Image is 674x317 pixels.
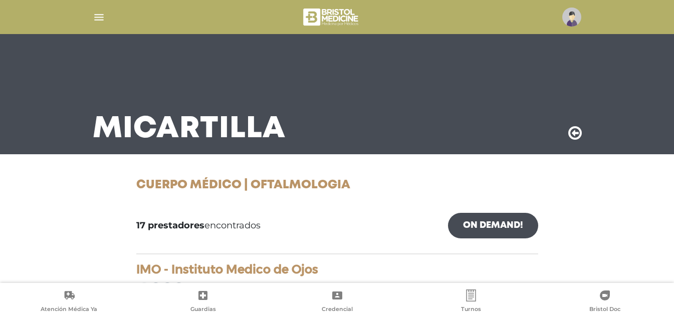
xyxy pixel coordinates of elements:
[2,289,136,315] a: Atención Médica Ya
[136,289,270,315] a: Guardias
[93,11,105,24] img: Cober_menu-lines-white.svg
[136,220,204,231] b: 17 prestadores
[448,213,538,238] a: On Demand!
[589,305,620,314] span: Bristol Doc
[93,116,286,142] h3: Mi Cartilla
[322,305,353,314] span: Credencial
[136,219,261,232] span: encontrados
[136,178,538,193] h1: Cuerpo Médico | Oftalmologia
[538,289,672,315] a: Bristol Doc
[302,5,361,29] img: bristol-medicine-blanco.png
[270,289,404,315] a: Credencial
[41,305,97,314] span: Atención Médica Ya
[136,262,538,277] h4: IMO - Instituto Medico de Ojos
[461,305,481,314] span: Turnos
[404,289,538,315] a: Turnos
[562,8,581,27] img: profile-placeholder.svg
[190,305,216,314] span: Guardias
